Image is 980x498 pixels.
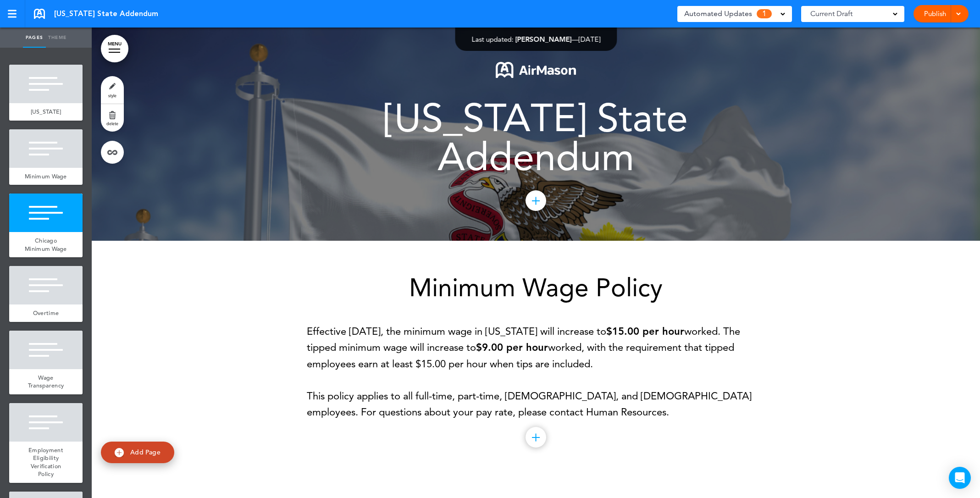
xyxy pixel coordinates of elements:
a: Pages [23,28,46,48]
a: Add Page [101,442,174,463]
div: Open Intercom Messenger [949,467,971,489]
span: [PERSON_NAME] [515,35,571,44]
strong: $9.00 per hour [476,341,548,354]
p: Effective [DATE], the minimum wage in [US_STATE] will increase to worked. The tipped minimum wage... [307,323,765,372]
span: [DATE] [578,35,600,44]
a: delete [101,104,124,132]
span: Automated Updates [684,7,752,20]
p: This policy applies to all full-time, part-time, [DEMOGRAPHIC_DATA], and [DEMOGRAPHIC_DATA] emplo... [307,388,765,420]
span: [US_STATE] State Addendum [54,9,158,19]
span: Minimum Wage [25,172,67,180]
h1: Minimum Wage Policy [307,275,765,300]
a: Wage Transparency [9,369,83,394]
span: Chicago Minimum Wage [25,237,67,253]
a: Theme [46,28,69,48]
span: Current Draft [810,7,853,20]
span: Last updated: [471,35,513,44]
a: Minimum Wage [9,168,83,185]
a: Employment Eligibility Verification Policy [9,442,83,483]
div: — [471,36,600,43]
a: Chicago Minimum Wage [9,232,83,257]
span: [US_STATE] [31,108,61,116]
span: Wage Transparency [28,374,64,390]
a: Publish [920,5,949,22]
img: add.svg [115,448,124,457]
span: 1 [757,9,772,18]
a: [US_STATE] [9,103,83,121]
span: Employment Eligibility Verification Policy [28,446,63,478]
a: Overtime [9,304,83,322]
img: 1722553576973-Airmason_logo_White.png [496,62,576,78]
span: style [108,93,116,98]
a: style [101,76,124,104]
a: MENU [101,35,128,62]
span: [US_STATE] State Addendum [384,95,688,180]
span: Overtime [33,309,59,317]
span: delete [106,121,118,126]
span: Add Page [130,448,161,456]
strong: $15.00 per hour [606,325,684,338]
